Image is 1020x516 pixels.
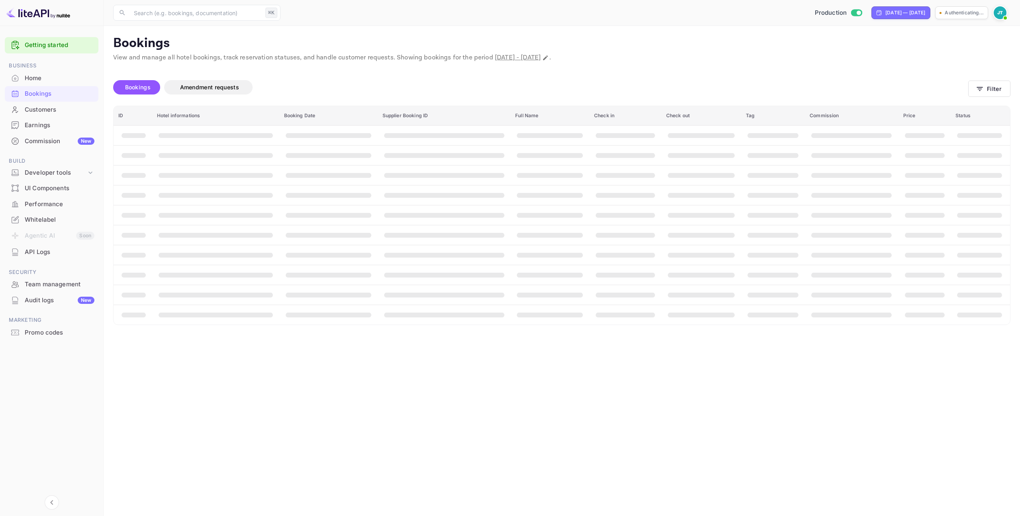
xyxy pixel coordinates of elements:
span: [DATE] - [DATE] [495,53,541,62]
div: Promo codes [5,325,98,341]
p: Bookings [113,35,1010,51]
a: Home [5,71,98,85]
a: Bookings [5,86,98,101]
input: Search (e.g. bookings, documentation) [129,5,262,21]
img: Julian Tabaku [994,6,1006,19]
a: CommissionNew [5,134,98,148]
a: Audit logsNew [5,293,98,307]
div: Home [25,74,94,83]
th: Price [898,106,951,126]
a: UI Components [5,181,98,195]
div: Audit logsNew [5,293,98,308]
div: Team management [5,277,98,292]
button: Filter [968,81,1010,97]
a: Performance [5,197,98,211]
div: Switch to Sandbox mode [812,8,865,18]
div: Earnings [5,118,98,133]
div: Earnings [25,121,94,130]
div: New [78,297,94,304]
th: ID [114,106,152,126]
div: ⌘K [265,8,277,18]
span: Security [5,268,98,277]
div: API Logs [25,248,94,257]
th: Commission [805,106,898,126]
div: UI Components [5,181,98,196]
span: Amendment requests [180,84,239,91]
div: Whitelabel [25,215,94,225]
div: account-settings tabs [113,80,968,95]
div: API Logs [5,244,98,260]
div: Developer tools [5,166,98,180]
div: New [78,138,94,145]
a: Whitelabel [5,212,98,227]
div: [DATE] — [DATE] [885,9,925,16]
div: Audit logs [25,296,94,305]
button: Collapse navigation [45,495,59,510]
a: Earnings [5,118,98,132]
div: Performance [25,200,94,209]
div: Team management [25,280,94,289]
div: Performance [5,197,98,212]
th: Supplier Booking ID [378,106,511,126]
a: Customers [5,102,98,117]
span: Business [5,61,98,70]
th: Check in [589,106,661,126]
div: Customers [5,102,98,118]
div: UI Components [25,184,94,193]
div: Promo codes [25,328,94,337]
th: Hotel informations [152,106,279,126]
div: Developer tools [25,168,86,177]
div: Getting started [5,37,98,53]
th: Check out [661,106,741,126]
p: Authenticating... [945,9,984,16]
div: Bookings [25,89,94,98]
button: Change date range [541,54,549,62]
div: Bookings [5,86,98,102]
span: Bookings [125,84,151,91]
p: View and manage all hotel bookings, track reservation statuses, and handle customer requests. Sho... [113,53,1010,63]
div: Home [5,71,98,86]
th: Status [951,106,1010,126]
img: LiteAPI logo [6,6,70,19]
a: Team management [5,277,98,291]
th: Full Name [510,106,589,126]
a: Promo codes [5,325,98,340]
div: Commission [25,137,94,146]
div: CommissionNew [5,134,98,149]
span: Marketing [5,316,98,325]
table: booking table [114,106,1010,325]
span: Build [5,157,98,165]
th: Booking Date [279,106,378,126]
span: Production [815,8,847,18]
th: Tag [741,106,805,126]
a: API Logs [5,244,98,259]
a: Getting started [25,41,94,50]
div: Customers [25,105,94,114]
